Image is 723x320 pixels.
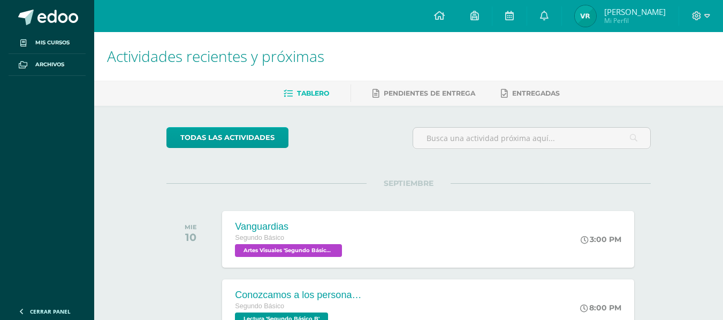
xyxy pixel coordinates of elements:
span: Mis cursos [35,38,70,47]
input: Busca una actividad próxima aquí... [413,128,650,149]
div: 8:00 PM [580,303,621,313]
a: Tablero [284,85,329,102]
div: 10 [185,231,197,244]
span: Archivos [35,60,64,69]
span: Entregadas [512,89,560,97]
span: [PERSON_NAME] [604,6,666,17]
span: Segundo Básico [235,302,284,310]
span: Pendientes de entrega [384,89,475,97]
a: Pendientes de entrega [372,85,475,102]
a: Mis cursos [9,32,86,54]
span: SEPTIEMBRE [367,178,451,188]
span: Cerrar panel [30,308,71,315]
a: Entregadas [501,85,560,102]
span: Artes Visuales 'Segundo Básico B' [235,244,342,257]
a: todas las Actividades [166,127,288,148]
a: Archivos [9,54,86,76]
img: 7be78f6353c006c913967bf4bd33d5e8.png [575,5,596,27]
span: Mi Perfil [604,16,666,25]
div: Conozcamos a los personajes/Prisma Págs. 138 y 139 [235,290,363,301]
div: MIE [185,223,197,231]
span: Actividades recientes y próximas [107,46,324,66]
div: Vanguardias [235,221,345,232]
div: 3:00 PM [581,235,621,244]
span: Tablero [297,89,329,97]
span: Segundo Básico [235,234,284,241]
